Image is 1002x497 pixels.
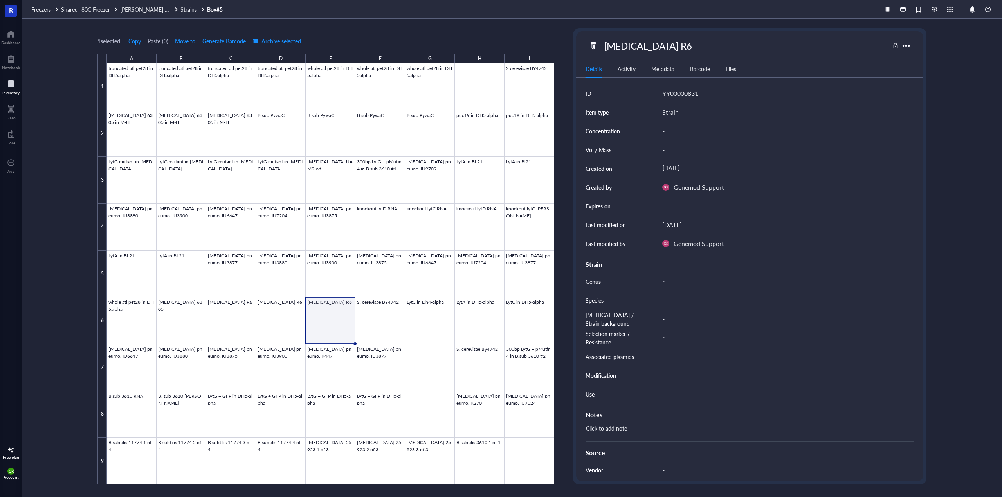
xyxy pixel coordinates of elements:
[202,35,246,47] button: Generate Barcode
[600,38,696,54] div: [MEDICAL_DATA] R6
[674,182,724,192] div: Genemod Support
[180,5,197,13] span: Strains
[120,6,205,13] a: [PERSON_NAME] LabStrains
[97,391,107,438] div: 8
[674,239,724,249] div: Genemod Support
[586,239,625,248] div: Last modified by
[97,63,107,110] div: 1
[9,5,13,15] span: R
[130,54,133,64] div: A
[379,54,382,64] div: F
[659,123,911,139] div: -
[2,78,20,95] a: Inventory
[175,38,195,44] span: Move to
[664,242,667,245] span: GS
[586,108,609,117] div: Item type
[97,204,107,251] div: 4
[586,127,620,135] div: Concentration
[128,35,141,47] button: Copy
[586,448,914,458] div: Source
[2,65,20,70] div: Notebook
[97,344,107,391] div: 7
[586,352,634,361] div: Associated plasmids
[662,107,679,117] div: Strain
[586,329,643,346] div: Selection marker / Resistance
[582,423,911,441] div: Click to add note
[329,54,332,64] div: E
[279,54,283,64] div: D
[586,390,595,398] div: Use
[7,140,15,145] div: Core
[148,35,168,47] button: Paste (0)
[3,455,19,459] div: Free plan
[659,331,911,345] div: -
[586,296,604,305] div: Species
[7,169,15,174] div: Add
[586,145,611,154] div: Vol / Mass
[651,65,674,73] div: Metadata
[659,386,911,402] div: -
[428,54,432,64] div: G
[97,37,122,45] div: 1 selected:
[659,293,911,307] div: -
[664,185,667,189] span: GS
[726,65,736,73] div: Files
[9,469,14,474] span: CR
[586,410,914,420] div: Notes
[61,5,110,13] span: Shared -80C Freezer
[229,54,232,64] div: C
[31,6,59,13] a: Freezers
[7,103,16,120] a: DNA
[659,142,911,158] div: -
[618,65,636,73] div: Activity
[529,54,530,64] div: I
[31,5,51,13] span: Freezers
[586,221,626,229] div: Last modified on
[7,115,16,120] div: DNA
[586,466,603,474] div: Vendor
[659,199,911,213] div: -
[252,35,301,47] button: Archive selected
[662,220,682,230] div: [DATE]
[659,348,911,365] div: -
[2,53,20,70] a: Notebook
[586,164,612,173] div: Created on
[1,40,21,45] div: Dashboard
[61,6,119,13] a: Shared -80C Freezer
[2,90,20,95] div: Inventory
[97,251,107,298] div: 5
[97,297,107,344] div: 6
[478,54,481,64] div: H
[586,202,611,210] div: Expires on
[586,260,914,269] div: Strain
[659,462,911,478] div: -
[586,89,591,98] div: ID
[7,128,15,145] a: Core
[586,183,612,192] div: Created by
[175,35,196,47] button: Move to
[586,277,601,286] div: Genus
[659,311,911,327] div: -
[1,28,21,45] a: Dashboard
[586,371,616,380] div: Modification
[662,88,698,99] div: YY00000831
[4,475,19,479] div: Account
[202,38,246,44] span: Generate Barcode
[690,65,710,73] div: Barcode
[120,5,173,13] span: [PERSON_NAME] Lab
[180,54,183,64] div: B
[128,38,141,44] span: Copy
[659,161,911,176] div: [DATE]
[207,6,224,13] a: Box#5
[97,157,107,204] div: 3
[97,110,107,157] div: 2
[253,38,301,44] span: Archive selected
[659,275,911,289] div: -
[586,310,643,328] div: [MEDICAL_DATA] / Strain background
[97,438,107,484] div: 9
[659,367,911,384] div: -
[586,65,602,73] div: Details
